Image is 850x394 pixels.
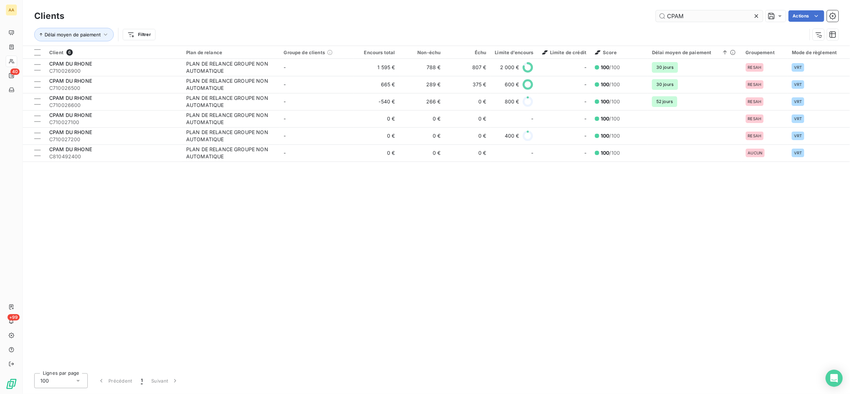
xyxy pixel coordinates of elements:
span: C710026600 [49,102,178,109]
span: C710026900 [49,67,178,75]
h3: Clients [34,10,64,22]
span: - [284,150,286,156]
td: 289 € [399,76,445,93]
span: 100 [601,98,609,104]
td: 1 595 € [354,59,399,76]
div: Échu [449,50,487,55]
td: 0 € [354,127,399,144]
span: 100 [601,64,609,70]
span: 400 € [505,132,519,139]
span: /100 [601,64,620,71]
div: PLAN DE RELANCE GROUPE NON AUTOMATIQUE [186,129,275,143]
span: 2 000 € [500,64,519,71]
td: 266 € [399,93,445,110]
div: Mode de règlement [792,50,846,55]
td: -540 € [354,93,399,110]
span: VRT [794,117,802,121]
div: Délai moyen de paiement [652,50,737,55]
span: Délai moyen de paiement [45,32,101,37]
span: /100 [601,81,620,88]
div: Encours total [358,50,395,55]
span: C710027200 [49,136,178,143]
span: 100 [601,133,609,139]
span: 100 [601,81,609,87]
td: 0 € [399,144,445,162]
span: - [584,81,586,88]
span: C710026500 [49,85,178,92]
div: Groupement [746,50,784,55]
span: 100 [601,150,609,156]
span: 600 € [505,81,519,88]
div: PLAN DE RELANCE GROUPE NON AUTOMATIQUE [186,146,275,160]
td: 375 € [445,76,491,93]
div: Non-échu [404,50,441,55]
span: - [284,64,286,70]
span: - [284,116,286,122]
span: 100 [40,377,49,384]
span: CPAM DU RHONE [49,146,92,152]
span: VRT [794,99,802,104]
button: Actions [789,10,824,22]
div: PLAN DE RELANCE GROUPE NON AUTOMATIQUE [186,60,275,75]
span: - [584,98,586,105]
td: 0 € [354,110,399,127]
span: CPAM DU RHONE [49,112,92,118]
td: 807 € [445,59,491,76]
button: 1 [137,373,147,388]
span: CPAM DU RHONE [49,78,92,84]
span: /100 [601,115,620,122]
span: 40 [10,68,20,75]
span: 6 [66,49,73,56]
td: 0 € [445,93,491,110]
span: Score [595,50,617,55]
span: RESAH [748,117,762,121]
span: 1 [141,377,143,384]
span: 100 [601,116,609,122]
span: Client [49,50,63,55]
span: 30 jours [652,62,678,73]
button: Suivant [147,373,183,388]
span: - [284,98,286,104]
span: +99 [7,314,20,321]
div: PLAN DE RELANCE GROUPE NON AUTOMATIQUE [186,77,275,92]
td: 0 € [445,144,491,162]
span: /100 [601,132,620,139]
div: Open Intercom Messenger [826,370,843,387]
button: Délai moyen de paiement [34,28,114,41]
span: CPAM DU RHONE [49,129,92,135]
div: Plan de relance [186,50,275,55]
span: - [284,133,286,139]
td: 0 € [445,110,491,127]
span: /100 [601,98,620,105]
span: 800 € [505,98,519,105]
span: - [284,81,286,87]
td: 0 € [445,127,491,144]
span: RESAH [748,134,762,138]
div: AA [6,4,17,16]
span: C710027100 [49,119,178,126]
span: VRT [794,151,802,155]
div: PLAN DE RELANCE GROUPE NON AUTOMATIQUE [186,112,275,126]
span: AUCUN [748,151,763,155]
span: - [584,64,586,71]
span: RESAH [748,99,762,104]
div: Limite d’encours [495,50,534,55]
span: VRT [794,65,802,70]
span: C810492400 [49,153,178,160]
td: 665 € [354,76,399,93]
span: Limite de crédit [542,50,586,55]
span: VRT [794,134,802,138]
span: RESAH [748,65,762,70]
span: /100 [601,149,620,157]
span: RESAH [748,82,762,87]
div: PLAN DE RELANCE GROUPE NON AUTOMATIQUE [186,94,275,109]
span: CPAM DU RHONE [49,95,92,101]
span: - [584,132,586,139]
img: Logo LeanPay [6,378,17,390]
button: Filtrer [123,29,156,40]
span: Groupe de clients [284,50,325,55]
span: VRT [794,82,802,87]
td: 0 € [399,127,445,144]
span: - [584,115,586,122]
span: - [531,115,534,122]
